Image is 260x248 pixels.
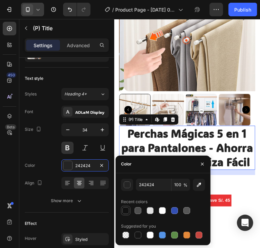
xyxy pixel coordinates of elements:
[75,109,107,115] div: ADLaM Display
[25,195,109,207] button: Show more
[6,72,16,78] div: 450
[75,236,107,243] div: Styled
[51,197,83,204] div: Show more
[25,109,33,115] div: Font
[121,199,147,205] div: Recent colors
[48,164,73,171] p: 915 reviews
[112,6,114,13] span: /
[228,3,257,16] button: Publish
[237,215,253,231] div: Open Intercom Messenger
[64,91,87,97] span: Heading 4*
[54,183,92,197] div: S/. 100.00
[136,179,171,191] input: Eg: FFFFFF
[75,163,95,169] div: 242424
[61,88,109,100] button: Heading 4*
[134,91,142,99] button: Carousel Next Arrow
[121,223,156,229] div: Suggested for you
[25,162,35,169] div: Color
[114,19,260,248] iframe: Design area
[121,161,132,167] div: Color
[25,75,43,82] div: Text style
[183,182,187,188] span: %
[115,6,176,13] span: Product Page - [DATE] 09:21:05
[14,102,31,108] div: (P) Title
[5,183,51,198] div: S/. 55.00
[25,125,43,134] div: Size
[5,112,147,158] h2: Perchas Mágicas 5 en 1 para Pantalones - Ahorra Espacio y Organiza Fácil
[63,3,91,16] div: Undo/Redo
[34,42,53,49] p: Settings
[25,235,37,242] div: Hover
[25,91,37,97] div: Styles
[5,124,16,130] div: Beta
[25,179,44,188] div: Align
[25,220,37,227] div: Effect
[95,184,123,196] pre: Save S/. 45
[33,24,106,32] p: (P) Title
[234,6,251,13] div: Publish
[67,42,90,49] p: Advanced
